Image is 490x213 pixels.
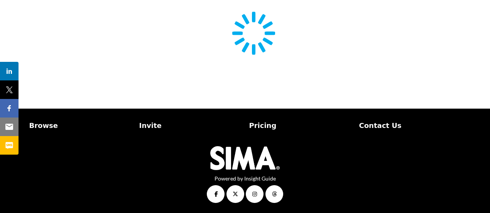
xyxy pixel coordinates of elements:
a: Contact Us [359,120,461,131]
a: Invite [139,120,241,131]
a: Browse [29,120,131,131]
a: Threads Link [265,185,283,203]
img: No Site Logo [210,146,280,170]
a: Twitter Link [226,185,244,203]
a: Facebook Link [207,185,225,203]
a: Pricing [249,120,351,131]
a: Instagram Link [246,185,264,203]
a: Powered by Insight Guide [215,175,276,182]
